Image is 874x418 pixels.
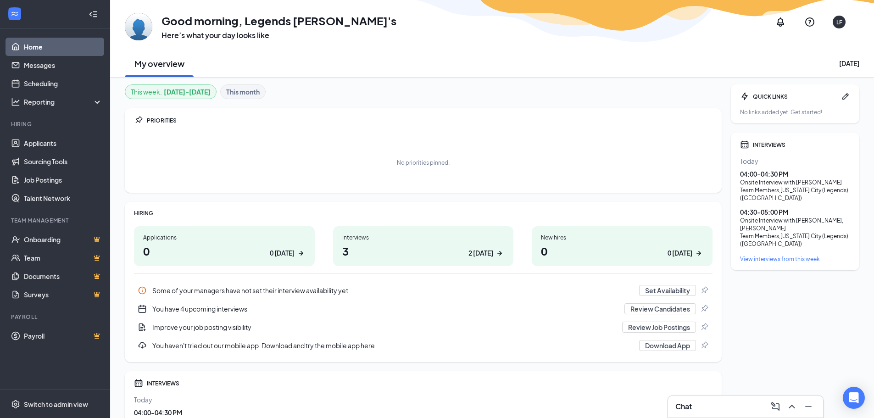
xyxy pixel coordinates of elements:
[24,189,102,207] a: Talent Network
[138,286,147,295] svg: Info
[134,336,713,355] a: DownloadYou haven't tried out our mobile app. Download and try the mobile app here...Download AppPin
[801,399,816,414] button: Minimize
[24,249,102,267] a: TeamCrown
[143,234,306,241] div: Applications
[753,141,850,149] div: INTERVIEWS
[24,97,103,106] div: Reporting
[622,322,696,333] button: Review Job Postings
[134,336,713,355] div: You haven't tried out our mobile app. Download and try the mobile app here...
[694,249,703,258] svg: ArrowRight
[700,341,709,350] svg: Pin
[675,401,692,412] h3: Chat
[134,318,713,336] div: Improve your job posting visibility
[740,108,850,116] div: No links added yet. Get started!
[700,323,709,332] svg: Pin
[134,226,315,266] a: Applications00 [DATE]ArrowRight
[839,59,859,68] div: [DATE]
[226,87,260,97] b: This month
[138,323,147,332] svg: DocumentAdd
[700,304,709,313] svg: Pin
[700,286,709,295] svg: Pin
[134,300,713,318] div: You have 4 upcoming interviews
[24,152,102,171] a: Sourcing Tools
[624,303,696,314] button: Review Candidates
[841,92,850,101] svg: Pen
[740,217,850,232] div: Onsite Interview with [PERSON_NAME], [PERSON_NAME]
[804,17,815,28] svg: QuestionInfo
[24,134,102,152] a: Applicants
[147,379,713,387] div: INTERVIEWS
[740,232,850,248] div: Team Members , [US_STATE] City (Legends) ([GEOGRAPHIC_DATA])
[495,249,504,258] svg: ArrowRight
[333,226,514,266] a: Interviews32 [DATE]ArrowRight
[131,87,211,97] div: This week :
[397,159,450,167] div: No priorities pinned.
[753,93,837,100] div: QUICK LINKS
[10,9,19,18] svg: WorkstreamLogo
[134,395,713,404] div: Today
[164,87,211,97] b: [DATE] - [DATE]
[740,186,850,202] div: Team Members , [US_STATE] City (Legends) ([GEOGRAPHIC_DATA])
[541,234,703,241] div: New hires
[134,300,713,318] a: CalendarNewYou have 4 upcoming interviewsReview CandidatesPin
[468,248,493,258] div: 2 [DATE]
[11,217,100,224] div: Team Management
[740,178,850,186] div: Onsite Interview with [PERSON_NAME]
[143,243,306,259] h1: 0
[541,243,703,259] h1: 0
[532,226,713,266] a: New hires00 [DATE]ArrowRight
[134,379,143,388] svg: Calendar
[11,400,20,409] svg: Settings
[134,408,713,417] div: 04:00 - 04:30 PM
[11,313,100,321] div: Payroll
[24,327,102,345] a: PayrollCrown
[639,285,696,296] button: Set Availability
[768,399,783,414] button: ComposeMessage
[342,243,505,259] h1: 3
[134,281,713,300] div: Some of your managers have not set their interview availability yet
[24,285,102,304] a: SurveysCrown
[134,281,713,300] a: InfoSome of your managers have not set their interview availability yetSet AvailabilityPin
[24,400,88,409] div: Switch to admin view
[770,401,781,412] svg: ComposeMessage
[639,340,696,351] button: Download App
[89,10,98,19] svg: Collapse
[803,401,814,412] svg: Minimize
[152,341,634,350] div: You haven't tried out our mobile app. Download and try the mobile app here...
[24,38,102,56] a: Home
[342,234,505,241] div: Interviews
[740,169,850,178] div: 04:00 - 04:30 PM
[152,304,619,313] div: You have 4 upcoming interviews
[161,13,396,28] h1: Good morning, Legends [PERSON_NAME]'s
[24,56,102,74] a: Messages
[11,97,20,106] svg: Analysis
[134,209,713,217] div: HIRING
[786,401,797,412] svg: ChevronUp
[24,74,102,93] a: Scheduling
[147,117,713,124] div: PRIORITIES
[740,207,850,217] div: 04:30 - 05:00 PM
[24,230,102,249] a: OnboardingCrown
[740,140,749,149] svg: Calendar
[24,171,102,189] a: Job Postings
[836,18,842,26] div: LF
[138,304,147,313] svg: CalendarNew
[152,286,634,295] div: Some of your managers have not set their interview availability yet
[775,17,786,28] svg: Notifications
[740,156,850,166] div: Today
[740,255,850,263] a: View interviews from this week
[843,387,865,409] div: Open Intercom Messenger
[138,341,147,350] svg: Download
[134,318,713,336] a: DocumentAddImprove your job posting visibilityReview Job PostingsPin
[161,30,396,40] h3: Here’s what your day looks like
[296,249,306,258] svg: ArrowRight
[270,248,295,258] div: 0 [DATE]
[152,323,617,332] div: Improve your job posting visibility
[785,399,799,414] button: ChevronUp
[11,120,100,128] div: Hiring
[668,248,692,258] div: 0 [DATE]
[24,267,102,285] a: DocumentsCrown
[740,92,749,101] svg: Bolt
[125,13,152,40] img: Legends Freddy's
